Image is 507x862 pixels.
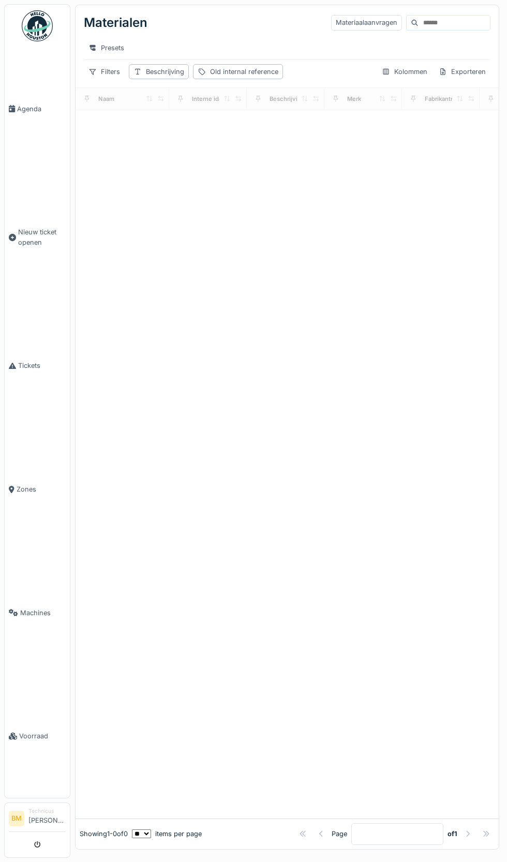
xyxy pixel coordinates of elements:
[80,829,128,839] div: Showing 1 - 0 of 0
[5,304,70,428] a: Tickets
[22,10,53,41] img: Badge_color-CXgf-gQk.svg
[425,95,479,103] div: Fabrikantreferentie
[20,608,66,618] span: Machines
[5,171,70,304] a: Nieuw ticket openen
[84,64,125,79] div: Filters
[17,104,66,114] span: Agenda
[19,731,66,741] span: Voorraad
[448,829,457,839] strong: of 1
[146,67,184,77] div: Beschrijving
[331,15,402,30] div: Materiaalaanvragen
[28,807,66,829] li: [PERSON_NAME]
[5,675,70,798] a: Voorraad
[18,227,66,247] span: Nieuw ticket openen
[132,829,202,839] div: items per page
[270,95,305,103] div: Beschrijving
[434,64,490,79] div: Exporteren
[332,829,347,839] div: Page
[5,427,70,551] a: Zones
[98,95,114,103] div: Naam
[84,9,147,36] div: Materialen
[377,64,432,79] div: Kolommen
[5,47,70,171] a: Agenda
[17,484,66,494] span: Zones
[9,811,24,826] li: BM
[84,40,129,55] div: Presets
[5,551,70,675] a: Machines
[18,361,66,370] span: Tickets
[210,67,278,77] div: Old internal reference
[192,95,248,103] div: Interne identificator
[28,807,66,815] div: Technicus
[9,807,66,832] a: BM Technicus[PERSON_NAME]
[347,95,361,103] div: Merk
